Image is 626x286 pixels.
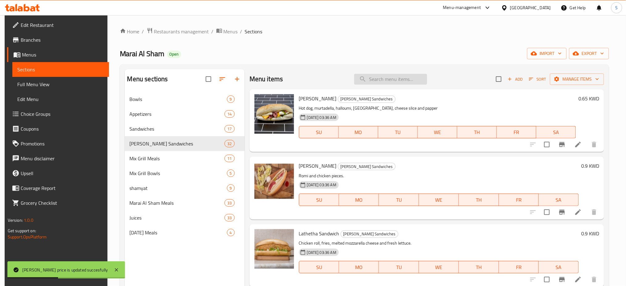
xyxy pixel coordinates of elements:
[443,4,481,11] div: Menu-management
[339,261,379,273] button: MO
[581,162,599,170] h6: 0.9 KWD
[499,128,534,137] span: FR
[339,194,379,206] button: MO
[354,74,427,85] input: search
[21,36,104,44] span: Branches
[130,229,227,236] span: [DATE] Meals
[461,263,496,272] span: TH
[338,163,396,170] div: Shami Sandwiches
[338,163,395,170] span: [PERSON_NAME] Sandwiches
[569,48,609,59] button: export
[299,104,576,112] p: Hot dog, murtadella, halloumi, [GEOGRAPHIC_DATA], cheese slice and papper
[17,66,104,73] span: Sections
[21,110,104,118] span: Choice Groups
[125,92,245,107] div: Bowls9
[339,126,378,138] button: MO
[497,126,536,138] button: FR
[227,184,235,192] div: items
[215,72,230,86] span: Sort sections
[507,76,523,83] span: Add
[381,128,415,137] span: TU
[130,110,225,118] span: Appetizers
[225,199,234,207] div: items
[305,115,339,120] span: [DATE] 03:36 AM
[502,263,536,272] span: FR
[21,125,104,132] span: Coupons
[341,230,398,238] span: [PERSON_NAME] Sandwiches
[581,229,599,238] h6: 0.9 KWD
[502,196,536,204] span: FR
[574,208,582,216] a: Edit menu item
[12,62,109,77] a: Sections
[420,128,455,137] span: WE
[7,121,109,136] a: Coupons
[17,95,104,103] span: Edit Menu
[615,4,618,11] span: S
[342,263,376,272] span: MO
[125,121,245,136] div: Sandwiches17
[225,141,234,147] span: 32
[299,172,579,180] p: Romi and chicken pieces.
[299,261,339,273] button: SU
[587,137,602,152] button: delete
[22,267,108,273] div: [PERSON_NAME] price is updated succesfully
[587,205,602,220] button: delete
[254,229,294,269] img: Lathetha Sandwich
[127,74,168,84] h2: Menu sections
[225,126,234,132] span: 17
[125,210,245,225] div: Juices33
[525,74,550,84] span: Sort items
[379,261,419,273] button: TU
[7,151,109,166] a: Menu disclaimer
[419,194,459,206] button: WE
[254,94,294,134] img: Maraie Elsham Sandwich
[302,196,337,204] span: SU
[227,95,235,103] div: items
[7,32,109,47] a: Branches
[341,230,398,238] div: Shami Sandwiches
[7,47,109,62] a: Menus
[7,18,109,32] a: Edit Restaurant
[130,125,225,132] span: Sandwiches
[527,48,567,59] button: import
[342,196,376,204] span: MO
[130,214,225,221] div: Juices
[130,140,225,147] span: [PERSON_NAME] Sandwiches
[225,110,234,118] div: items
[130,170,227,177] span: Mix Grill Bowls
[299,239,579,247] p: Chicken roll, fries, melted mozzarella cheese and fresh lettuce.
[202,73,215,86] span: Select all sections
[7,107,109,121] a: Choice Groups
[574,50,604,57] span: export
[147,27,209,36] a: Restaurants management
[224,28,238,35] span: Menus
[527,74,548,84] button: Sort
[539,194,579,206] button: SA
[225,155,234,162] div: items
[302,128,336,137] span: SU
[541,263,576,272] span: SA
[125,136,245,151] div: [PERSON_NAME] Sandwiches32
[540,206,553,219] span: Select to update
[21,21,104,29] span: Edit Restaurant
[130,184,227,192] span: shamyat
[299,229,339,238] span: Lathetha Sandwich
[539,128,573,137] span: SA
[299,126,339,138] button: SU
[550,74,604,85] button: Manage items
[22,51,104,58] span: Menus
[167,52,181,57] span: Open
[21,140,104,147] span: Promotions
[7,181,109,196] a: Coverage Report
[460,128,494,137] span: TH
[7,196,109,210] a: Grocery Checklist
[142,28,144,35] li: /
[7,136,109,151] a: Promotions
[225,214,234,221] div: items
[227,170,235,177] div: items
[125,151,245,166] div: Mix Grill Meals11
[227,96,234,102] span: 9
[130,155,225,162] div: Mix Grill Meals
[225,200,234,206] span: 33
